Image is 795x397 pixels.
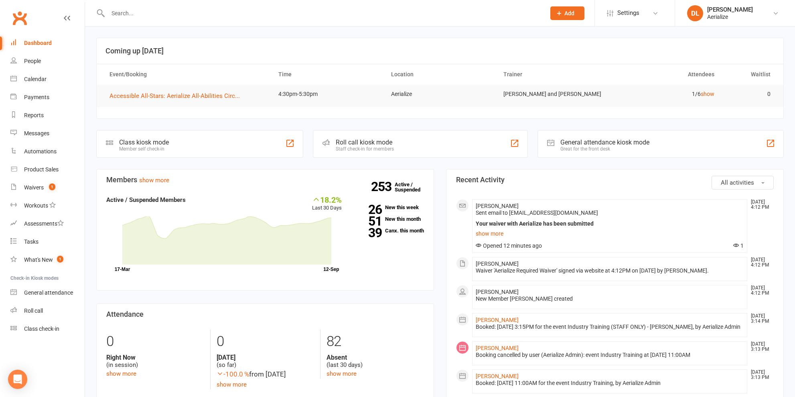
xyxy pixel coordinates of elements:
[476,210,598,216] span: Sent email to [EMAIL_ADDRESS][DOMAIN_NAME]
[24,307,43,314] div: Roll call
[24,76,47,82] div: Calendar
[617,4,639,22] span: Settings
[609,85,722,104] td: 1/6
[106,354,204,369] div: (in session)
[217,354,314,369] div: (so far)
[707,6,753,13] div: [PERSON_NAME]
[476,324,744,330] div: Booked: [DATE] 3:15PM for the event Industry Training (STAFF ONLY) - [PERSON_NAME], by Aerialize ...
[747,342,773,352] time: [DATE] 3:13 PM
[110,91,245,101] button: Accessible All-Stars: Aerialize All-Abilities Circ...
[476,289,519,295] span: [PERSON_NAME]
[24,289,73,296] div: General attendance
[312,195,342,212] div: Last 30 Days
[476,203,519,209] span: [PERSON_NAME]
[139,177,169,184] a: show more
[102,64,271,85] th: Event/Booking
[371,181,395,193] strong: 253
[10,179,85,197] a: Waivers 1
[106,196,186,204] strong: Active / Suspended Members
[105,8,540,19] input: Search...
[722,64,778,85] th: Waitlist
[476,295,744,302] div: New Member [PERSON_NAME] created
[271,85,384,104] td: 4:30pm-5:30pm
[354,215,382,227] strong: 51
[354,205,424,210] a: 26New this week
[354,204,382,216] strong: 26
[609,64,722,85] th: Attendees
[106,354,204,361] strong: Right Now
[24,166,59,173] div: Product Sales
[354,227,382,239] strong: 39
[476,242,542,249] span: Opened 12 minutes ago
[10,197,85,215] a: Workouts
[312,195,342,204] div: 18.2%
[384,85,497,104] td: Aerialize
[10,215,85,233] a: Assessments
[476,228,744,239] a: show more
[354,216,424,222] a: 51New this month
[747,370,773,380] time: [DATE] 3:13 PM
[476,380,744,387] div: Booked: [DATE] 11:00AM for the event Industry Training, by Aerialize Admin
[10,70,85,88] a: Calendar
[24,202,48,209] div: Workouts
[110,92,240,100] span: Accessible All-Stars: Aerialize All-Abilities Circ...
[24,130,49,136] div: Messages
[119,146,169,152] div: Member self check-in
[10,52,85,70] a: People
[217,354,314,361] strong: [DATE]
[10,161,85,179] a: Product Sales
[560,138,649,146] div: General attendance kiosk mode
[476,267,744,274] div: Waiver 'Aerialize Required Waiver' signed via website at 4:12PM on [DATE] by [PERSON_NAME].
[733,242,744,249] span: 1
[10,251,85,269] a: What's New1
[707,13,753,20] div: Aerialize
[24,220,64,227] div: Assessments
[476,261,519,267] span: [PERSON_NAME]
[10,8,30,28] a: Clubworx
[747,257,773,268] time: [DATE] 4:12 PM
[712,176,774,189] button: All activities
[119,138,169,146] div: Class kiosk mode
[327,354,424,369] div: (last 30 days)
[747,200,773,210] time: [DATE] 4:12 PM
[106,370,136,377] a: show more
[217,370,249,378] span: -100.0 %
[456,176,774,184] h3: Recent Activity
[496,64,609,85] th: Trainer
[271,64,384,85] th: Time
[564,10,574,16] span: Add
[10,106,85,124] a: Reports
[10,302,85,320] a: Roll call
[10,284,85,302] a: General attendance kiosk mode
[24,148,57,155] div: Automations
[476,317,519,323] a: [PERSON_NAME]
[10,124,85,143] a: Messages
[217,369,314,380] div: from [DATE]
[384,64,497,85] th: Location
[57,256,63,263] span: 1
[395,176,430,198] a: 253Active / Suspended
[327,330,424,354] div: 82
[687,5,703,21] div: DL
[217,381,247,388] a: show more
[105,47,775,55] h3: Coming up [DATE]
[10,320,85,338] a: Class kiosk mode
[24,238,39,245] div: Tasks
[10,143,85,161] a: Automations
[476,345,519,351] a: [PERSON_NAME]
[747,314,773,324] time: [DATE] 3:14 PM
[336,146,394,152] div: Staff check-in for members
[24,94,49,100] div: Payments
[721,179,754,186] span: All activities
[24,184,44,191] div: Waivers
[10,233,85,251] a: Tasks
[106,176,424,184] h3: Members
[336,138,394,146] div: Roll call kiosk mode
[10,34,85,52] a: Dashboard
[496,85,609,104] td: [PERSON_NAME] and [PERSON_NAME]
[106,310,424,318] h3: Attendance
[701,91,714,97] a: show
[354,228,424,233] a: 39Canx. this month
[49,183,55,190] span: 1
[24,40,52,46] div: Dashboard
